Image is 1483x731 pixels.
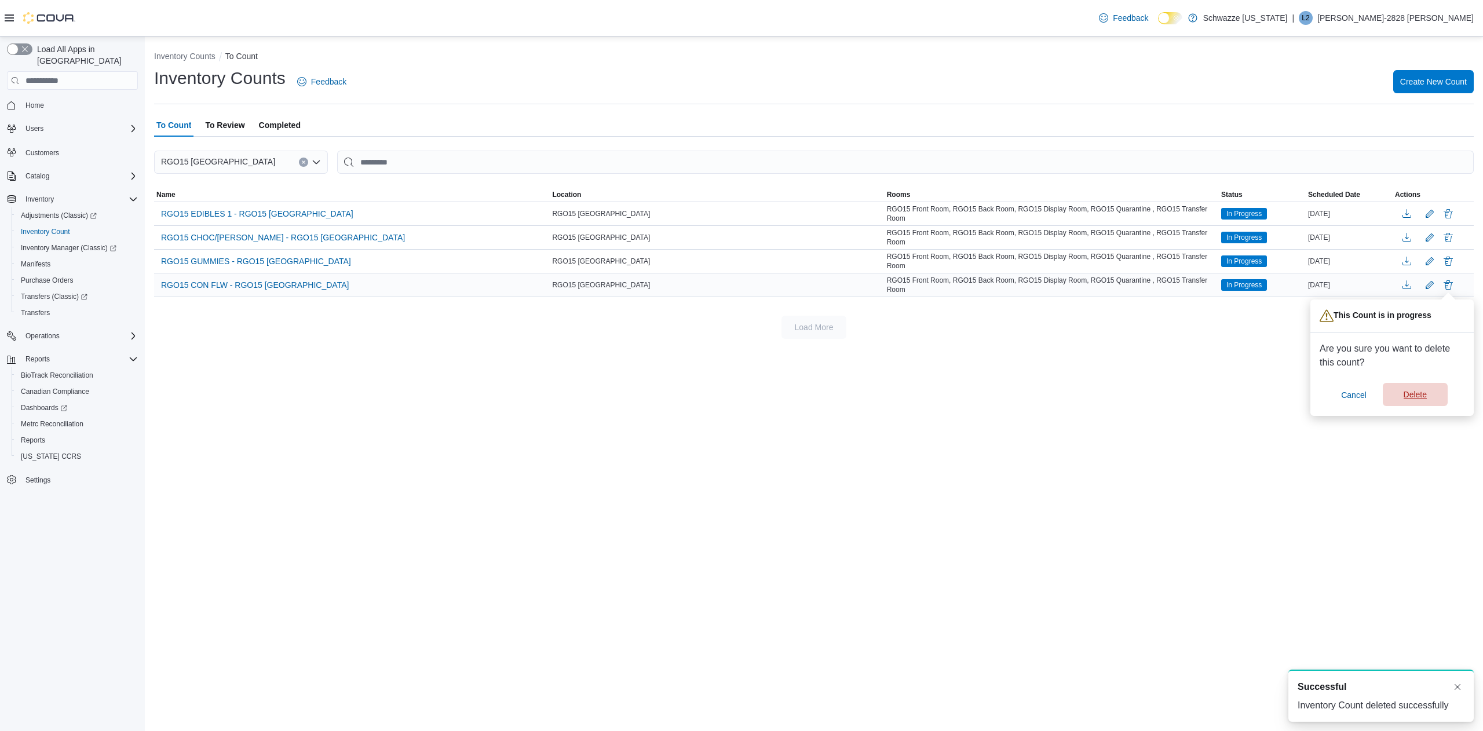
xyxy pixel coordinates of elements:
[7,92,138,518] nav: Complex example
[885,202,1219,225] div: RGO15 Front Room, RGO15 Back Room, RGO15 Display Room, RGO15 Quarantine , RGO15 Transfer Room
[885,226,1219,249] div: RGO15 Front Room, RGO15 Back Room, RGO15 Display Room, RGO15 Quarantine , RGO15 Transfer Room
[21,169,138,183] span: Catalog
[1336,383,1371,407] button: Cancel
[1341,389,1367,401] span: Cancel
[25,354,50,364] span: Reports
[552,257,650,266] span: RGO15 [GEOGRAPHIC_DATA]
[2,120,143,137] button: Users
[21,122,48,136] button: Users
[1320,342,1464,370] p: Are you sure you want to delete this count?
[21,352,54,366] button: Reports
[550,188,884,202] button: Location
[1306,254,1393,268] div: [DATE]
[16,241,121,255] a: Inventory Manager (Classic)
[16,225,75,239] a: Inventory Count
[21,192,59,206] button: Inventory
[16,433,138,447] span: Reports
[1298,680,1464,694] div: Notification
[2,472,143,488] button: Settings
[156,253,356,270] button: RGO15 GUMMIES - RGO15 [GEOGRAPHIC_DATA]
[1298,680,1346,694] span: Successful
[1221,232,1267,243] span: In Progress
[154,52,215,61] button: Inventory Counts
[2,97,143,114] button: Home
[23,12,75,24] img: Cova
[1298,699,1464,712] div: Inventory Count deleted successfully
[21,387,89,396] span: Canadian Compliance
[2,328,143,344] button: Operations
[1226,256,1262,266] span: In Progress
[16,417,88,431] a: Metrc Reconciliation
[21,473,55,487] a: Settings
[21,259,50,269] span: Manifests
[552,280,650,290] span: RGO15 [GEOGRAPHIC_DATA]
[21,292,87,301] span: Transfers (Classic)
[1400,76,1467,87] span: Create New Count
[1221,190,1243,199] span: Status
[21,98,49,112] a: Home
[21,146,64,160] a: Customers
[2,168,143,184] button: Catalog
[12,256,143,272] button: Manifests
[156,276,353,294] button: RGO15 CON FLW - RGO15 [GEOGRAPHIC_DATA]
[1383,383,1448,406] button: Delete
[25,331,60,341] span: Operations
[25,195,54,204] span: Inventory
[156,205,358,222] button: RGO15 EDIBLES 1 - RGO15 [GEOGRAPHIC_DATA]
[21,276,74,285] span: Purchase Orders
[1393,70,1474,93] button: Create New Count
[21,436,45,445] span: Reports
[16,241,138,255] span: Inventory Manager (Classic)
[1306,231,1393,244] div: [DATE]
[21,419,83,429] span: Metrc Reconciliation
[1094,6,1153,30] a: Feedback
[1423,205,1437,222] button: Edit count details
[16,209,101,222] a: Adjustments (Classic)
[16,368,98,382] a: BioTrack Reconciliation
[225,52,258,61] button: To Count
[12,288,143,305] a: Transfers (Classic)
[16,290,138,304] span: Transfers (Classic)
[21,243,116,253] span: Inventory Manager (Classic)
[1299,11,1313,25] div: Lizzette-2828 Marquez
[259,114,301,137] span: Completed
[16,385,94,399] a: Canadian Compliance
[161,155,275,169] span: RGO15 [GEOGRAPHIC_DATA]
[2,191,143,207] button: Inventory
[16,306,54,320] a: Transfers
[1306,278,1393,292] div: [DATE]
[16,401,138,415] span: Dashboards
[21,169,54,183] button: Catalog
[1441,231,1455,244] button: Delete
[21,192,138,206] span: Inventory
[552,190,581,199] span: Location
[2,351,143,367] button: Reports
[12,383,143,400] button: Canadian Compliance
[161,279,349,291] span: RGO15 CON FLW - RGO15 [GEOGRAPHIC_DATA]
[16,401,72,415] a: Dashboards
[154,50,1474,64] nav: An example of EuiBreadcrumbs
[1221,255,1267,267] span: In Progress
[1302,11,1309,25] span: L2
[25,148,59,158] span: Customers
[21,452,81,461] span: [US_STATE] CCRS
[1292,11,1294,25] p: |
[161,208,353,220] span: RGO15 EDIBLES 1 - RGO15 [GEOGRAPHIC_DATA]
[1113,12,1148,24] span: Feedback
[1423,229,1437,246] button: Edit count details
[21,371,93,380] span: BioTrack Reconciliation
[25,476,50,485] span: Settings
[1441,254,1455,268] button: Delete
[1226,280,1262,290] span: In Progress
[156,190,176,199] span: Name
[1310,299,1474,332] div: This Count is in progress
[12,367,143,383] button: BioTrack Reconciliation
[299,158,308,167] button: Clear input
[16,257,55,271] a: Manifests
[16,306,138,320] span: Transfers
[552,209,650,218] span: RGO15 [GEOGRAPHIC_DATA]
[552,233,650,242] span: RGO15 [GEOGRAPHIC_DATA]
[12,305,143,321] button: Transfers
[16,257,138,271] span: Manifests
[161,232,405,243] span: RGO15 CHOC/[PERSON_NAME] - RGO15 [GEOGRAPHIC_DATA]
